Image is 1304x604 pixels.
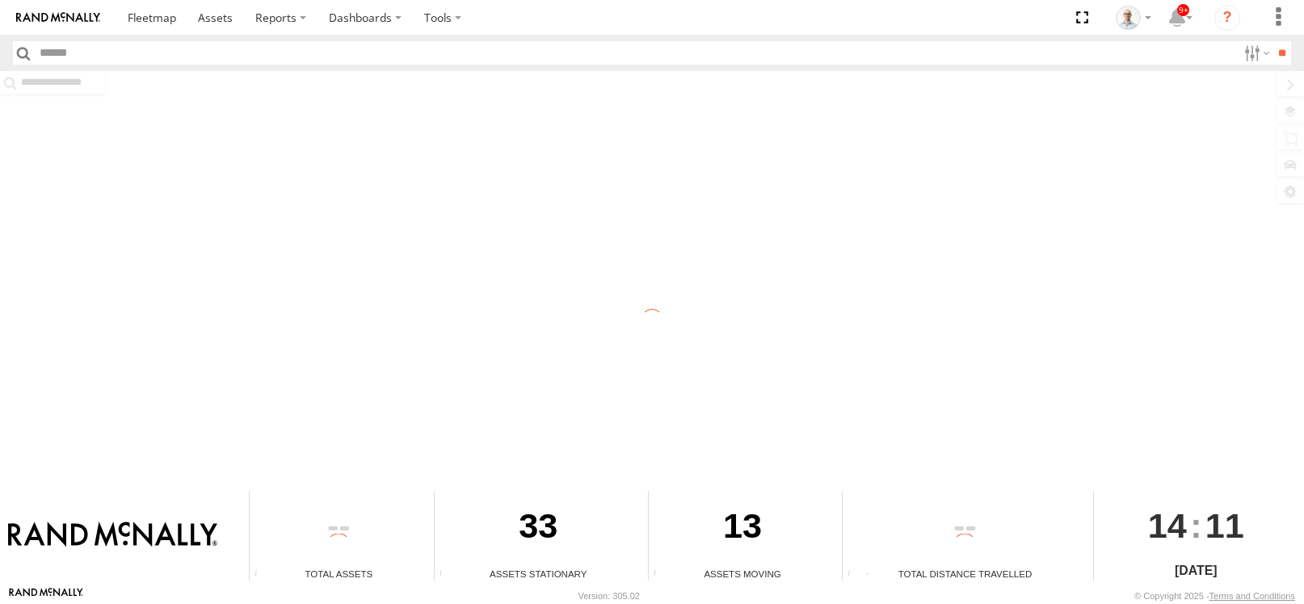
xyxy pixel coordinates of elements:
span: 14 [1148,491,1187,560]
div: Assets Moving [649,567,836,581]
label: Search Filter Options [1238,41,1272,65]
span: 11 [1205,491,1244,560]
div: Assets Stationary [435,567,642,581]
i: ? [1214,5,1240,31]
div: Total distance travelled by all assets within specified date range and applied filters [843,568,867,581]
div: Total Assets [250,567,427,581]
div: 13 [649,491,836,567]
div: © Copyright 2025 - [1134,591,1295,601]
div: Total Distance Travelled [843,567,1087,581]
div: Total number of Enabled Assets [250,568,274,581]
div: Total number of assets current stationary. [435,568,459,581]
div: Kurt Byers [1110,6,1157,30]
a: Terms and Conditions [1209,591,1295,601]
img: Rand McNally [8,522,217,549]
div: Version: 305.02 [578,591,640,601]
div: : [1094,491,1298,560]
div: 33 [435,491,642,567]
div: Total number of assets current in transit. [649,568,673,581]
a: Visit our Website [9,588,83,604]
img: rand-logo.svg [16,12,100,23]
div: [DATE] [1094,561,1298,581]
